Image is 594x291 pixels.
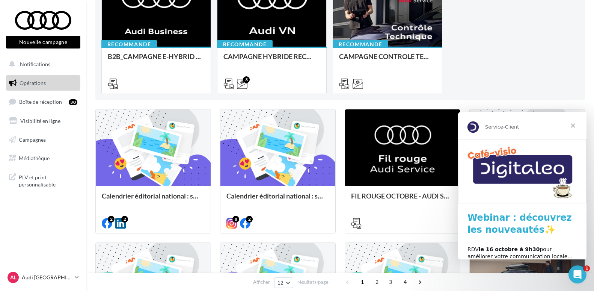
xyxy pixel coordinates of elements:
span: Médiathèque [19,155,50,161]
div: CAMPAGNE HYBRIDE RECHARGEABLE [223,53,320,68]
a: Campagnes [5,132,82,148]
a: AL Audi [GEOGRAPHIC_DATA] [6,270,80,285]
span: 3 [384,276,397,288]
div: Recommandé [333,40,388,48]
div: RDV pour améliorer votre communication locale… et attirer plus de clients ! [9,134,119,156]
p: Audi [GEOGRAPHIC_DATA] [22,274,72,281]
button: Nouvelle campagne [6,36,80,48]
span: 1 [584,265,590,271]
div: 30 [69,99,77,105]
a: Opérations [5,75,82,91]
span: AL [10,274,17,281]
div: 8 [232,216,239,223]
div: Calendrier éditorial national : semaine du 29.09 au 05.10 [226,192,329,207]
div: B2B_CAMPAGNE E-HYBRID OCTOBRE [108,53,205,68]
div: 2 [108,216,115,223]
span: Opérations [20,80,46,86]
span: PLV et print personnalisable [19,172,77,188]
div: Recommandé [101,40,157,48]
button: Notifications [5,56,79,72]
span: Notifications [20,61,50,67]
span: 1 [356,276,368,288]
span: Campagnes [19,136,46,142]
div: 2 [121,216,128,223]
div: Recommandé [217,40,273,48]
span: résultats/page [297,279,329,286]
span: Visibilité en ligne [20,118,60,124]
span: Afficher [253,279,270,286]
a: Visibilité en ligne [5,113,82,129]
div: FIL ROUGE OCTOBRE - AUDI SERVICE [351,192,454,207]
span: 12 [277,280,284,286]
div: Calendrier éditorial national : semaine du 06.10 au 12.10 [102,192,205,207]
b: le 16 octobre à 9h30 [21,134,82,140]
span: 4 [399,276,411,288]
iframe: Intercom live chat message [458,112,586,259]
span: Boîte de réception [19,99,62,105]
button: 12 [274,277,293,288]
div: 2 [246,216,253,223]
span: 2 [371,276,383,288]
div: CAMPAGNE CONTROLE TECHNIQUE 25€ OCTOBRE [339,53,436,68]
iframe: Intercom live chat [568,265,586,283]
a: PLV et print personnalisable [5,169,82,191]
a: Boîte de réception30 [5,94,82,110]
div: 3 [243,76,250,83]
a: Médiathèque [5,150,82,166]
